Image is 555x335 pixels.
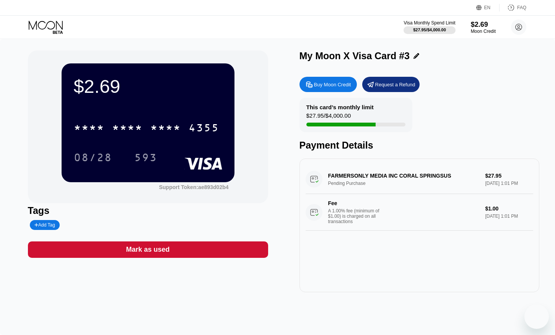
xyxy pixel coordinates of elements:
div: EN [484,5,491,10]
div: [DATE] 1:01 PM [485,214,533,219]
div: 08/28 [74,152,112,165]
div: Payment Details [299,140,540,151]
div: Request a Refund [362,77,420,92]
div: Mark as used [28,241,268,258]
div: Mark as used [126,245,169,254]
div: $1.00 [485,206,533,212]
div: Moon Credit [471,29,496,34]
div: Add Tag [30,220,60,230]
div: Visa Monthly Spend Limit [404,20,455,26]
div: A 1.00% fee (minimum of $1.00) is charged on all transactions [328,208,386,224]
div: $2.69 [74,76,222,97]
div: $27.95 / $4,000.00 [306,112,351,123]
div: Support Token:ae893d02b4 [159,184,229,190]
div: Request a Refund [375,81,415,88]
div: FAQ [500,4,526,11]
div: Support Token: ae893d02b4 [159,184,229,190]
div: 593 [134,152,157,165]
div: Buy Moon Credit [314,81,351,88]
div: $2.69Moon Credit [471,21,496,34]
div: $2.69 [471,21,496,29]
div: This card’s monthly limit [306,104,374,110]
div: Fee [328,200,382,206]
div: Buy Moon Credit [299,77,357,92]
div: 08/28 [68,148,118,167]
div: 4355 [189,123,219,135]
div: EN [476,4,500,11]
div: FAQ [517,5,526,10]
div: Add Tag [34,222,55,228]
div: My Moon X Visa Card #3 [299,50,410,61]
div: FeeA 1.00% fee (minimum of $1.00) is charged on all transactions$1.00[DATE] 1:01 PM [306,194,534,231]
div: 593 [129,148,163,167]
div: Tags [28,205,268,216]
div: $27.95 / $4,000.00 [413,28,446,32]
iframe: Button to launch messaging window [524,304,549,329]
div: Visa Monthly Spend Limit$27.95/$4,000.00 [404,20,455,34]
